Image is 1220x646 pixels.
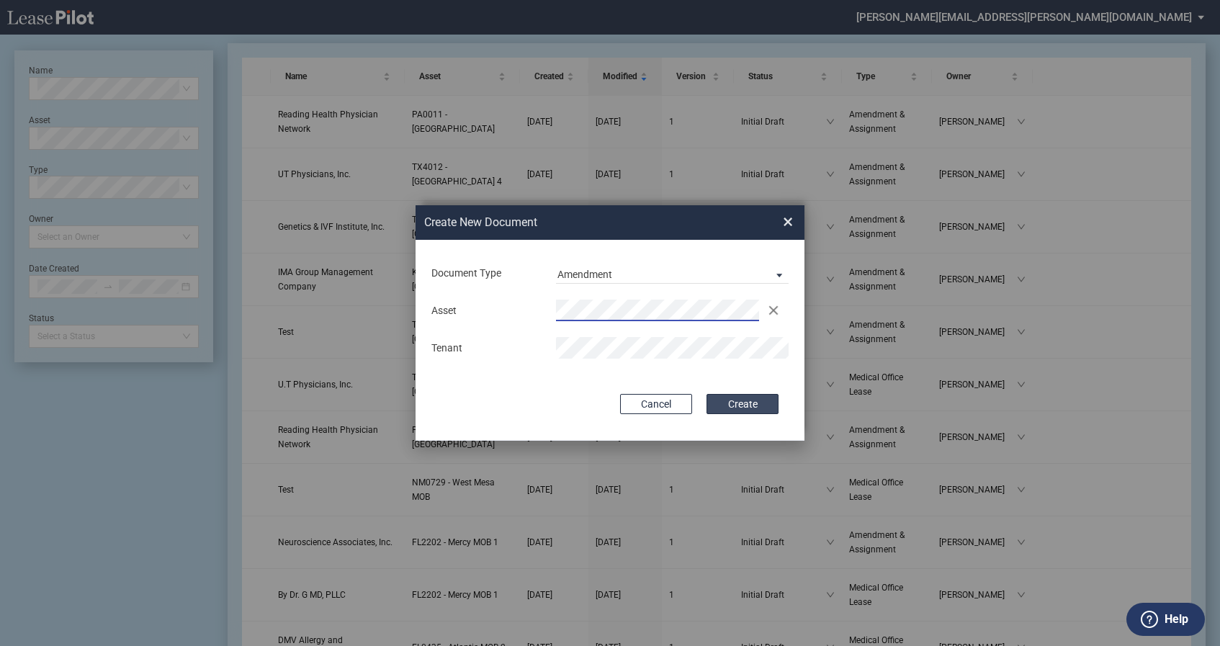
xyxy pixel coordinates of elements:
div: Tenant [423,341,547,356]
span: × [783,210,793,233]
md-select: Document Type: Amendment [556,262,789,284]
md-dialog: Create New ... [416,205,804,441]
label: Help [1165,610,1188,629]
h2: Create New Document [424,215,731,230]
div: Asset [423,304,547,318]
button: Cancel [620,394,692,414]
button: Create [707,394,779,414]
div: Document Type [423,266,547,281]
div: Amendment [557,269,612,280]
